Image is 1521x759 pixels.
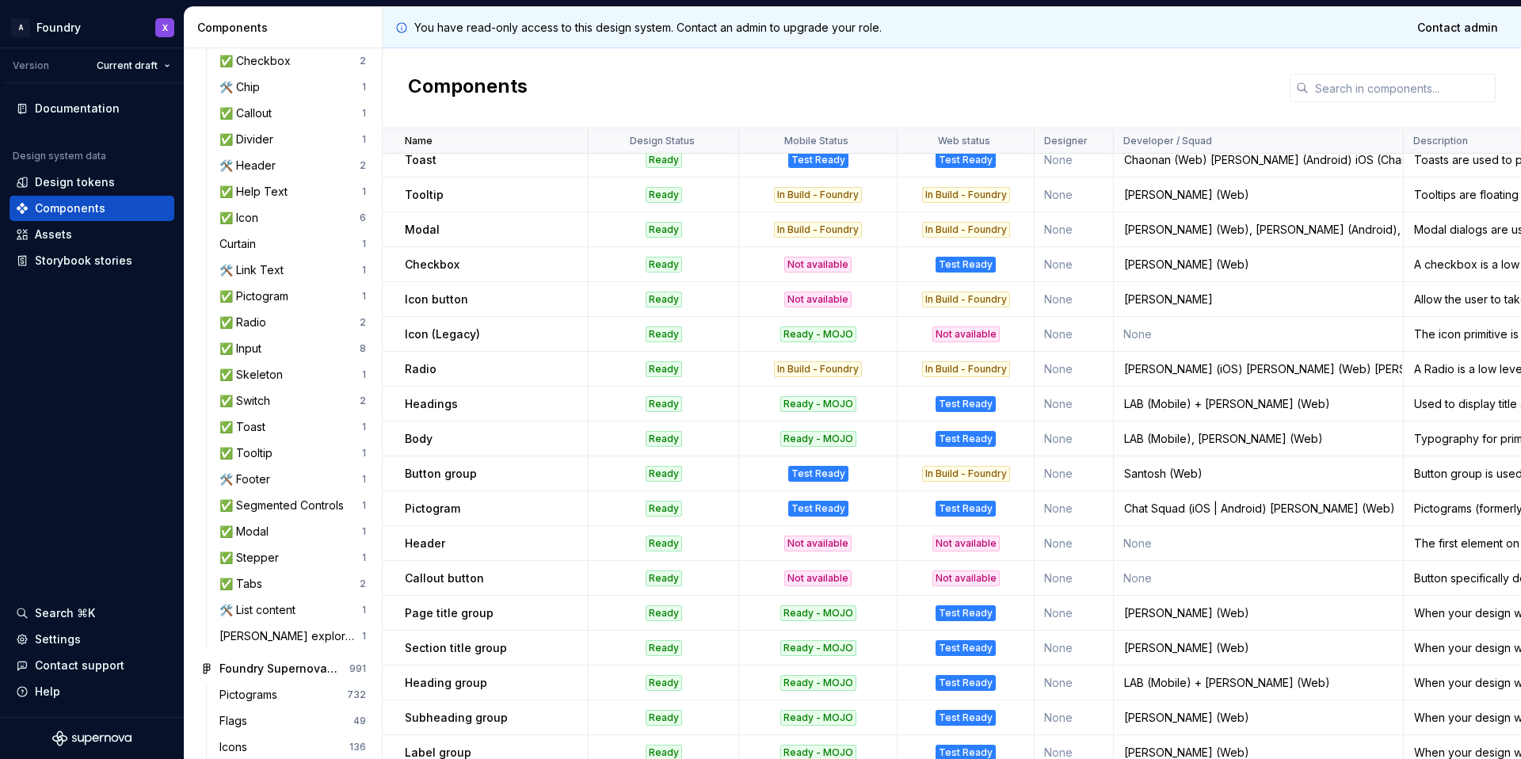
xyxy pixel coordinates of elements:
a: Curtain1 [213,231,372,257]
div: In Build - Foundry [774,187,862,203]
div: A [11,18,30,37]
div: Ready [646,361,682,377]
div: Ready [646,570,682,586]
div: 136 [349,741,366,753]
div: 🛠️ List content [219,602,302,618]
button: Contact support [10,653,174,678]
div: 732 [347,688,366,701]
div: Help [35,684,60,700]
button: AFoundryX [3,10,181,44]
div: In Build - Foundry [774,361,862,377]
div: Ready - MOJO [780,605,856,621]
a: Supernova Logo [52,730,132,746]
div: 1 [362,630,366,643]
a: ✅ Checkbox2 [213,48,372,74]
div: 1 [362,133,366,146]
div: Ready [646,222,682,238]
div: [PERSON_NAME] exploration [219,628,362,644]
td: None [1035,212,1114,247]
div: Ready - MOJO [780,640,856,656]
a: ✅ Radio2 [213,310,372,335]
div: [PERSON_NAME] (Web) [1115,257,1402,273]
a: Settings [10,627,174,652]
a: 🛠️ List content1 [213,597,372,623]
td: None [1035,317,1114,352]
a: Flags49 [213,708,372,734]
a: 🛠️ Footer1 [213,467,372,492]
p: Button group [405,466,477,482]
div: Test Ready [936,640,996,656]
td: None [1035,456,1114,491]
p: Name [405,135,433,147]
div: Design system data [13,150,106,162]
div: Not available [784,570,852,586]
div: 2 [360,55,366,67]
div: 1 [362,473,366,486]
div: Not available [932,570,1000,586]
p: Section title group [405,640,507,656]
p: Radio [405,361,436,377]
a: ✅ Pictogram1 [213,284,372,309]
a: [PERSON_NAME] exploration1 [213,624,372,649]
div: 1 [362,368,366,381]
p: Icon (Legacy) [405,326,480,342]
div: 1 [362,551,366,564]
div: 1 [362,421,366,433]
div: Not available [784,257,852,273]
div: In Build - Foundry [922,466,1010,482]
p: Designer [1044,135,1088,147]
p: Callout button [405,570,484,586]
button: Current draft [90,55,177,77]
a: ✅ Skeleton1 [213,362,372,387]
p: Body [405,431,433,447]
div: Ready - MOJO [780,396,856,412]
a: Components [10,196,174,221]
a: ✅ Toast1 [213,414,372,440]
div: ✅ Skeleton [219,367,289,383]
div: Test Ready [936,257,996,273]
div: Ready - MOJO [780,710,856,726]
div: 1 [362,499,366,512]
span: Current draft [97,59,158,72]
div: 2 [360,395,366,407]
div: ✅ Modal [219,524,275,540]
div: In Build - Foundry [922,361,1010,377]
a: ✅ Tabs2 [213,571,372,597]
p: Checkbox [405,257,459,273]
td: None [1035,247,1114,282]
a: Documentation [10,96,174,121]
div: ✅ Help Text [219,184,294,200]
div: Ready [646,605,682,621]
div: Ready [646,536,682,551]
button: Search ⌘K [10,601,174,626]
div: 8 [360,342,366,355]
div: ✅ Stepper [219,550,285,566]
div: ✅ Icon [219,210,265,226]
div: 2 [360,578,366,590]
h2: Components [408,74,528,102]
div: Ready [646,152,682,168]
div: 🛠️ Footer [219,471,276,487]
div: Components [35,200,105,216]
div: ✅ Pictogram [219,288,295,304]
a: ✅ Help Text1 [213,179,372,204]
td: None [1035,596,1114,631]
div: Design tokens [35,174,115,190]
div: Ready [646,710,682,726]
a: ✅ Stepper1 [213,545,372,570]
td: None [1035,421,1114,456]
p: Design Status [630,135,695,147]
div: Assets [35,227,72,242]
div: Not available [932,536,1000,551]
div: Ready [646,187,682,203]
div: ✅ Divider [219,132,280,147]
div: [PERSON_NAME] (Web) [1115,187,1402,203]
div: Version [13,59,49,72]
td: None [1114,317,1404,352]
div: Chaonan (Web) [PERSON_NAME] (Android) iOS (Chan) [1115,152,1402,168]
p: Web status [938,135,990,147]
td: None [1035,177,1114,212]
div: 1 [362,264,366,277]
a: ✅ Icon6 [213,205,372,231]
div: ✅ Checkbox [219,53,297,69]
